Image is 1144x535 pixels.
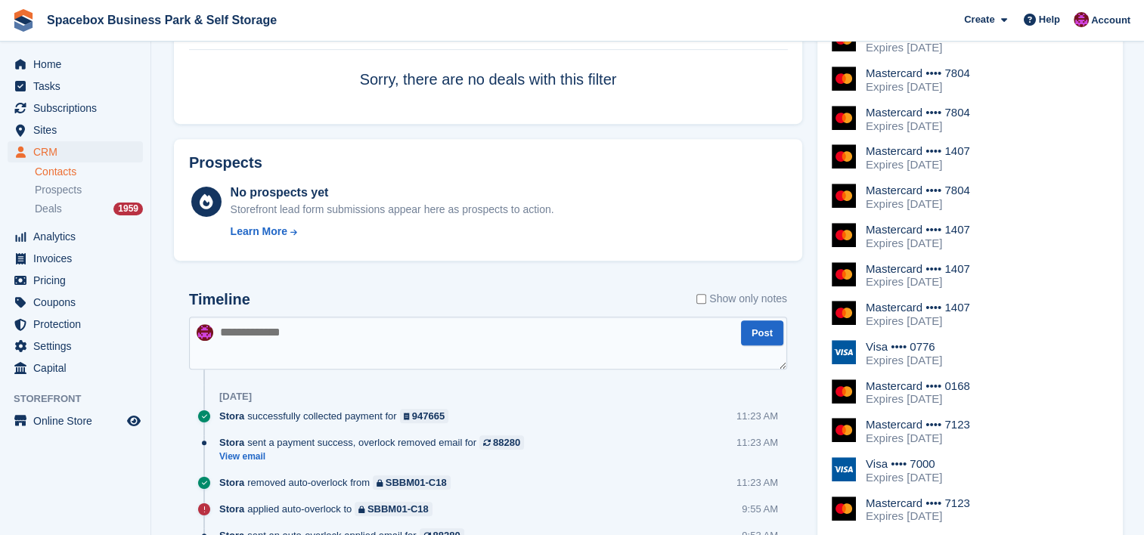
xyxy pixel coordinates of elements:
[866,197,970,211] div: Expires [DATE]
[33,76,124,97] span: Tasks
[736,435,778,450] div: 11:23 AM
[866,262,970,276] div: Mastercard •••• 1407
[866,431,970,445] div: Expires [DATE]
[832,340,856,364] img: Visa Logo
[832,301,856,325] img: Mastercard Logo
[14,391,150,407] span: Storefront
[832,496,856,521] img: Mastercard Logo
[35,202,62,216] span: Deals
[33,226,124,247] span: Analytics
[866,379,970,393] div: Mastercard •••• 0168
[8,97,143,119] a: menu
[219,409,456,423] div: successfully collected payment for
[33,119,124,141] span: Sites
[8,314,143,335] a: menu
[35,182,143,198] a: Prospects
[219,475,244,490] span: Stora
[866,66,970,80] div: Mastercard •••• 7804
[41,8,283,32] a: Spacebox Business Park & Self Storage
[197,324,213,341] img: Shitika Balanath
[8,141,143,162] a: menu
[736,409,778,423] div: 11:23 AM
[219,435,532,450] div: sent a payment success, overlock removed email for
[231,202,554,218] div: Storefront lead form submissions appear here as prospects to action.
[33,54,124,75] span: Home
[8,357,143,379] a: menu
[189,154,262,172] h2: Prospects
[8,292,143,313] a: menu
[736,475,778,490] div: 11:23 AM
[493,435,520,450] div: 88280
[866,275,970,289] div: Expires [DATE]
[866,418,970,431] div: Mastercard •••• 7123
[8,54,143,75] a: menu
[866,106,970,119] div: Mastercard •••• 7804
[35,201,143,217] a: Deals 1959
[33,336,124,357] span: Settings
[832,457,856,481] img: Visa Logo
[412,409,445,423] div: 947665
[741,320,783,345] button: Post
[479,435,524,450] a: 88280
[231,224,554,240] a: Learn More
[1091,13,1130,28] span: Account
[696,291,706,307] input: Show only notes
[8,119,143,141] a: menu
[866,496,970,510] div: Mastercard •••• 7123
[33,141,124,162] span: CRM
[866,80,970,94] div: Expires [DATE]
[35,183,82,197] span: Prospects
[832,144,856,169] img: Mastercard Logo
[866,471,942,484] div: Expires [DATE]
[866,237,970,250] div: Expires [DATE]
[866,354,942,367] div: Expires [DATE]
[219,409,244,423] span: Stora
[360,71,617,88] span: Sorry, there are no deals with this filter
[8,410,143,431] a: menu
[832,66,856,91] img: Mastercard Logo
[219,502,244,516] span: Stora
[33,314,124,335] span: Protection
[219,502,440,516] div: applied auto-overlock to
[33,357,124,379] span: Capital
[219,435,244,450] span: Stora
[35,165,143,179] a: Contacts
[866,301,970,314] div: Mastercard •••• 1407
[832,418,856,442] img: Mastercard Logo
[742,502,778,516] div: 9:55 AM
[355,502,432,516] a: SBBM01-C18
[866,392,970,406] div: Expires [DATE]
[33,270,124,291] span: Pricing
[832,106,856,130] img: Mastercard Logo
[866,158,970,172] div: Expires [DATE]
[33,410,124,431] span: Online Store
[866,457,942,471] div: Visa •••• 7000
[8,226,143,247] a: menu
[219,450,532,463] a: View email
[231,224,287,240] div: Learn More
[832,379,856,404] img: Mastercard Logo
[33,248,124,269] span: Invoices
[8,270,143,291] a: menu
[8,248,143,269] a: menu
[1074,12,1089,27] img: Shitika Balanath
[33,97,124,119] span: Subscriptions
[832,262,856,286] img: Mastercard Logo
[8,336,143,357] a: menu
[832,223,856,247] img: Mastercard Logo
[1039,12,1060,27] span: Help
[866,184,970,197] div: Mastercard •••• 7804
[33,292,124,313] span: Coupons
[866,223,970,237] div: Mastercard •••• 1407
[231,184,554,202] div: No prospects yet
[866,119,970,133] div: Expires [DATE]
[866,509,970,523] div: Expires [DATE]
[125,412,143,430] a: Preview store
[219,391,252,403] div: [DATE]
[113,203,143,215] div: 1959
[964,12,994,27] span: Create
[866,340,942,354] div: Visa •••• 0776
[832,184,856,208] img: Mastercard Logo
[8,76,143,97] a: menu
[373,475,450,490] a: SBBM01-C18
